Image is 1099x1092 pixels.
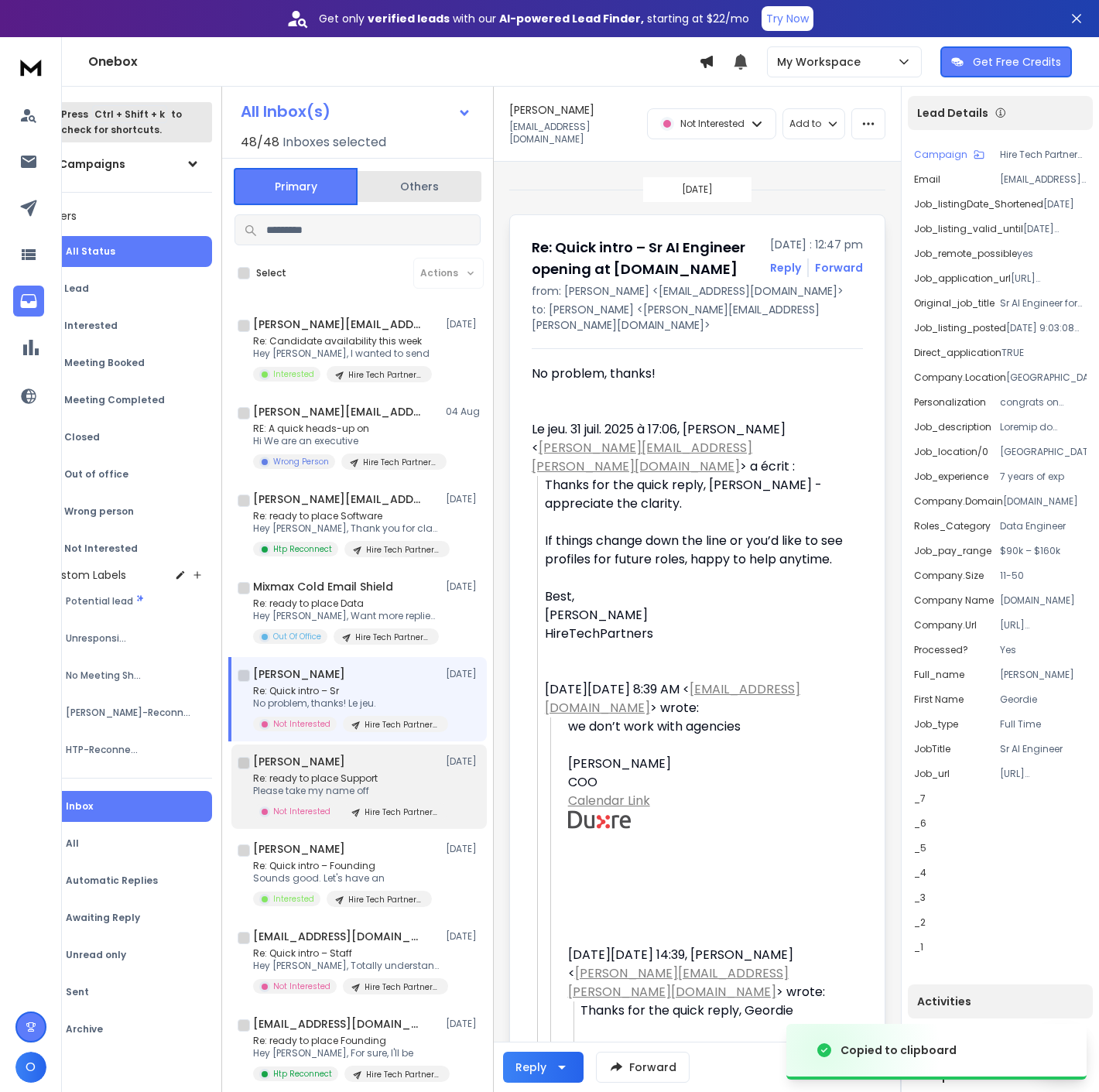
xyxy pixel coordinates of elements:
[253,335,432,347] p: Re: Candidate availability this week
[545,513,851,587] div: If things change down the line or you’d like to see profiles for future roles, happy to help anyt...
[365,719,439,731] p: Hire Tech Partners Recruitment - Middle Man Template
[49,156,125,172] h1: 4 Campaigns
[66,632,131,645] span: Unresponsive
[273,456,329,467] p: Wrong Person
[940,46,1072,77] button: Get Free Credits
[1000,619,1087,632] p: [URL][DOMAIN_NAME]
[914,718,958,731] p: job_type
[92,105,167,123] span: Ctrl + Shift + k
[499,11,644,26] strong: AI-powered Lead Finder,
[253,666,345,682] h1: [PERSON_NAME]
[914,619,977,632] p: company.url
[914,347,1001,359] p: direct_application
[241,104,330,119] h1: All Inbox(s)
[515,1059,546,1075] div: Reply
[532,283,863,299] p: from: [PERSON_NAME] <[EMAIL_ADDRESS][DOMAIN_NAME]>
[914,421,991,433] p: job_description
[15,53,46,81] img: logo
[273,631,321,642] p: Out Of Office
[319,11,749,26] p: Get only with our starting at $22/mo
[273,981,330,992] p: Not Interested
[253,597,439,610] p: Re: ready to place Data
[273,1068,332,1080] p: Htp Reconnect
[1001,347,1087,359] p: TRUE
[914,570,984,582] p: company.size
[1000,594,1087,607] p: [DOMAIN_NAME]
[36,660,212,691] button: No Meeting Show
[914,768,950,780] p: job_url
[64,320,118,332] p: Interested
[1000,520,1087,532] p: Data Engineer
[1000,693,1087,706] p: Geordie
[914,842,926,854] p: _5
[682,183,713,196] p: [DATE]
[762,6,813,31] button: Try Now
[253,754,345,769] h1: [PERSON_NAME]
[532,237,761,280] h1: Re: Quick intro – Sr AI Engineer opening at [DOMAIN_NAME]
[253,423,439,435] p: RE: A quick heads-up on
[545,680,800,717] a: [EMAIL_ADDRESS][DOMAIN_NAME]
[66,707,196,719] span: [PERSON_NAME]-Reconnect
[908,984,1093,1018] div: Activities
[1000,396,1087,409] p: congrats on building a RAG backend that blends structured and unstructured data into real-time LL...
[914,322,1006,334] p: job_listing_posted
[66,875,158,887] p: Automatic Replies
[1023,223,1087,235] p: [DATE] 9:03:08 AM
[446,755,481,768] p: [DATE]
[253,685,439,697] p: Re: Quick intro – Sr
[1000,644,1087,656] p: Yes
[532,365,851,383] div: No problem, thanks!
[914,272,1011,285] p: job_application_url
[66,669,147,682] span: No Meeting Show
[36,902,212,933] button: Awaiting Reply
[253,697,439,710] p: No problem, thanks! Le jeu.
[253,1035,439,1047] p: Re: ready to place Founding
[36,310,212,341] button: Interested
[568,946,851,1001] div: [DATE][DATE] 14:39, [PERSON_NAME] < > wrote:
[253,860,432,872] p: Re: Quick intro – Founding
[365,981,439,993] p: Hire Tech Partners Recruitment - Middle Man Template
[253,785,439,797] p: Please take my name off
[914,693,964,706] p: First Name
[253,510,439,522] p: Re: ready to place Software
[348,894,423,905] p: Hire Tech Partners Recruitment - Middle Man Template
[66,800,93,813] p: Inbox
[841,1042,957,1058] div: Copied to clipboard
[36,236,212,267] button: All Status
[273,718,330,730] p: Not Interested
[914,371,1006,384] p: company.location
[253,347,432,360] p: Hey [PERSON_NAME], I wanted to send
[766,11,809,26] p: Try Now
[545,587,851,625] div: Best, [PERSON_NAME]
[273,368,314,380] p: Interested
[355,632,430,643] p: Hire Tech Partners Recruitment - AI
[446,668,481,680] p: [DATE]
[568,755,671,772] span: [PERSON_NAME]
[36,459,212,490] button: Out of office
[545,476,851,513] div: Thanks for the quick reply, [PERSON_NAME] - appreciate the clarity.
[914,471,988,483] p: job_experience
[234,168,358,205] button: Primary
[36,697,212,728] button: [PERSON_NAME]-Reconnect
[914,198,1043,211] p: Job_listingDate_Shortened
[914,149,984,161] button: Campaign
[253,960,439,972] p: Hey [PERSON_NAME], Totally understand that you're
[596,1052,690,1083] button: Forward
[446,930,481,943] p: [DATE]
[532,302,863,333] p: to: [PERSON_NAME] <[PERSON_NAME][EMAIL_ADDRESS][PERSON_NAME][DOMAIN_NAME]>
[241,133,279,152] span: 48 / 48
[66,1023,103,1036] p: Archive
[777,54,867,70] p: My Workspace
[256,267,286,279] label: Select
[64,357,145,369] p: Meeting Booked
[36,865,212,896] button: Automatic Replies
[64,543,138,555] p: Not Interested
[914,669,964,681] p: full_name
[1000,149,1087,161] p: Hire Tech Partners Recruitment - Middle Man Template
[914,644,968,656] p: Processed?
[1000,718,1087,731] p: Full Time
[253,404,423,419] h1: [PERSON_NAME][EMAIL_ADDRESS][DOMAIN_NAME]
[1000,768,1087,780] p: [URL][DOMAIN_NAME]
[36,273,212,304] button: Lead
[358,169,481,204] button: Others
